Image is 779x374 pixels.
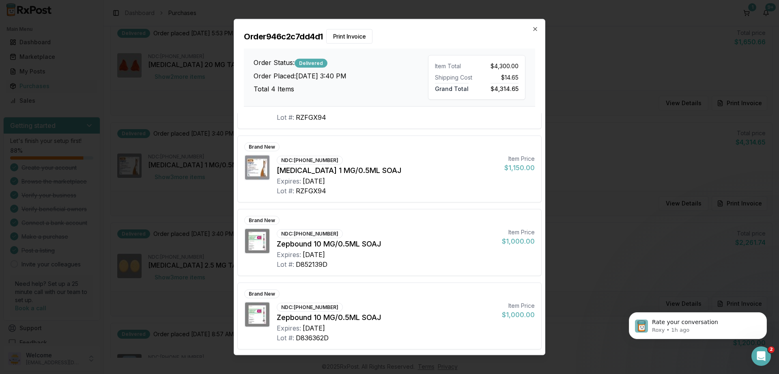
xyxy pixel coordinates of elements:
[244,29,535,43] h2: Order 946c2c7dd4d1
[768,346,775,353] span: 2
[617,295,779,352] iframe: Intercom notifications message
[277,156,343,164] div: NDC: [PHONE_NUMBER]
[277,311,495,323] div: Zepbound 10 MG/0.5ML SOAJ
[296,112,326,122] div: RZFGX94
[245,155,269,179] img: Wegovy 1 MG/0.5ML SOAJ
[303,323,325,333] div: [DATE]
[245,302,269,326] img: Zepbound 10 MG/0.5ML SOAJ
[296,333,329,342] div: D836362D
[254,71,428,81] h3: Order Placed: [DATE] 3:40 PM
[480,73,519,81] div: $14.65
[751,346,771,366] iframe: Intercom live chat
[277,259,294,269] div: Lot #:
[277,238,495,249] div: Zepbound 10 MG/0.5ML SOAJ
[277,333,294,342] div: Lot #:
[504,162,535,172] div: $1,150.00
[502,236,535,246] div: $1,000.00
[244,289,280,298] div: Brand New
[254,84,428,94] h3: Total 4 Items
[277,176,301,186] div: Expires:
[295,59,327,68] div: Delivered
[296,259,327,269] div: D852139D
[491,62,519,70] span: $4,300.00
[502,228,535,236] div: Item Price
[277,303,343,311] div: NDC: [PHONE_NUMBER]
[491,83,519,92] span: $4,314.65
[277,164,498,176] div: [MEDICAL_DATA] 1 MG/0.5ML SOAJ
[277,323,301,333] div: Expires:
[277,186,294,195] div: Lot #:
[435,73,473,81] div: Shipping Cost
[435,62,473,70] div: Item Total
[435,83,469,92] span: Grand Total
[502,301,535,309] div: Item Price
[244,216,280,225] div: Brand New
[254,58,428,68] h3: Order Status:
[277,229,343,238] div: NDC: [PHONE_NUMBER]
[504,154,535,162] div: Item Price
[245,229,269,253] img: Zepbound 10 MG/0.5ML SOAJ
[303,176,325,186] div: [DATE]
[277,112,294,122] div: Lot #:
[244,142,280,151] div: Brand New
[326,29,373,43] button: Print Invoice
[296,186,326,195] div: RZFGX94
[277,249,301,259] div: Expires:
[303,249,325,259] div: [DATE]
[502,309,535,319] div: $1,000.00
